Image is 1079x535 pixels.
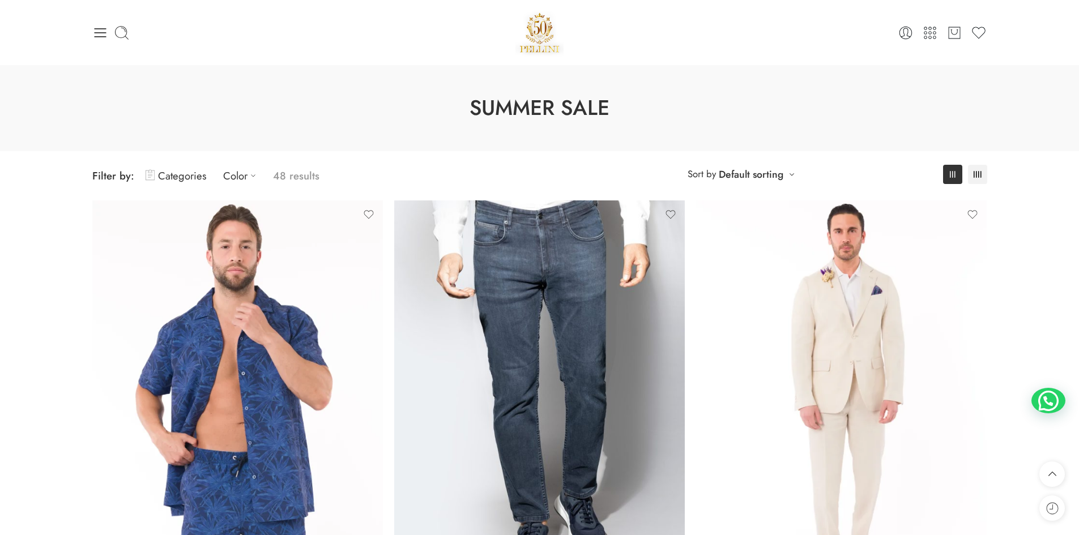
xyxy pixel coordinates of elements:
[273,162,319,189] p: 48 results
[515,8,564,57] img: Pellini
[688,165,716,183] span: Sort by
[971,25,987,41] a: Wishlist
[146,162,206,189] a: Categories
[515,8,564,57] a: Pellini -
[28,93,1051,123] h1: Summer Sale
[946,25,962,41] a: Cart
[898,25,914,41] a: Login / Register
[719,166,783,182] a: Default sorting
[92,168,134,183] span: Filter by:
[223,162,262,189] a: Color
